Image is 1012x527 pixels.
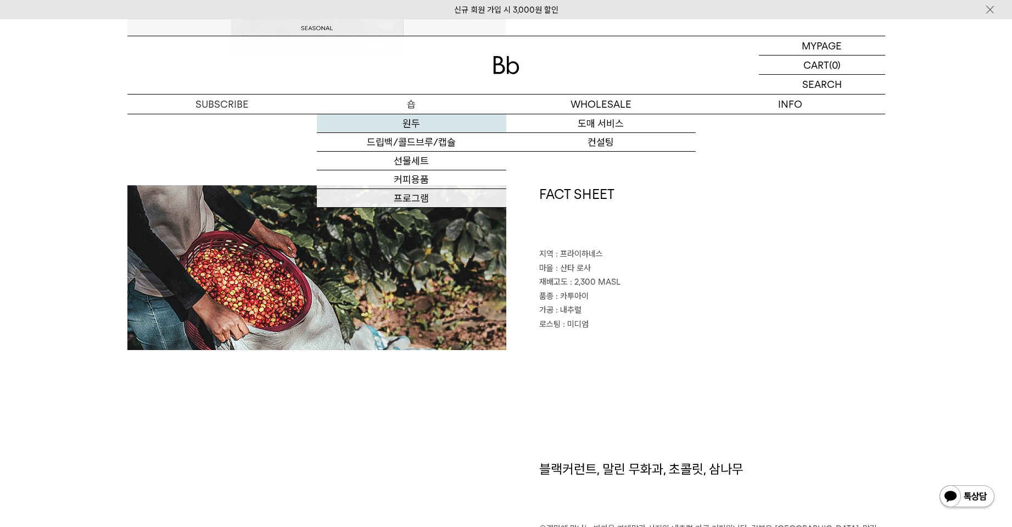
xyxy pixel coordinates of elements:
[317,189,506,208] a: 프로그램
[317,133,506,152] a: 드립백/콜드브루/캡슐
[570,277,620,287] span: : 2,300 MASL
[759,36,885,56] a: MYPAGE
[539,305,553,315] span: 가공
[493,56,519,74] img: 로고
[759,56,885,75] a: CART (0)
[802,36,842,55] p: MYPAGE
[506,152,696,170] a: 오피스 커피구독
[696,95,885,114] p: INFO
[127,114,317,133] a: 커피 구독하기
[938,484,996,511] img: 카카오톡 채널 1:1 채팅 버튼
[506,95,696,114] p: WHOLESALE
[317,95,506,114] a: 숍
[506,133,696,152] a: 컨설팅
[803,56,829,74] p: CART
[317,152,506,170] a: 선물세트
[829,56,841,74] p: (0)
[506,114,696,133] a: 도매 서비스
[454,5,558,15] a: 신규 회원 가입 시 3,000원 할인
[539,319,561,329] span: 로스팅
[127,185,506,350] img: 과테말라 부에나 비스타
[556,249,603,259] span: : 프라이하네스
[563,319,589,329] span: : 미디엄
[539,249,553,259] span: 지역
[127,95,317,114] a: SUBSCRIBE
[556,305,582,315] span: : 내추럴
[539,263,553,273] span: 마을
[317,170,506,189] a: 커피용품
[539,277,568,287] span: 재배고도
[802,75,842,94] p: SEARCH
[539,185,885,248] h1: FACT SHEET
[556,263,591,273] span: : 산타 로사
[317,114,506,133] a: 원두
[556,291,589,301] span: : 카투아이
[539,291,553,301] span: 품종
[539,460,885,523] h1: 블랙커런트, 말린 무화과, 초콜릿, 삼나무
